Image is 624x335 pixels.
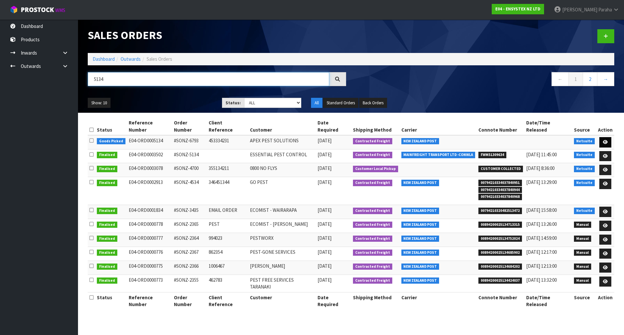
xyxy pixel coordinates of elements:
button: Standard Orders [323,98,358,108]
span: Customer Local Pickup [353,166,398,172]
button: All [311,98,322,108]
td: 0800 NO FLYS [248,163,316,177]
td: PESTWORX [248,233,316,247]
span: [DATE] [318,137,331,144]
a: 2 [583,72,597,86]
td: PEST FREE SERVICES TARANAKI [248,275,316,292]
span: NEW ZEALAND POST [401,277,439,284]
span: Goods Picked [97,138,125,145]
th: Date/Time Released [525,292,573,309]
td: E04-ORD0000776 [127,247,173,261]
span: CUSTOMER COLLECTED [478,166,523,172]
th: Customer [248,118,316,135]
th: Action [596,292,614,309]
span: [DATE] [318,151,331,158]
th: Client Reference [207,292,248,309]
span: Finalised [97,166,117,172]
span: [DATE] [318,165,331,171]
a: Outwards [121,56,141,62]
td: E04-ORD0000778 [127,219,173,233]
span: [DATE] [318,207,331,213]
td: PEST [207,219,248,233]
td: EMAIL ORDER [207,205,248,219]
span: Manual [574,264,591,270]
strong: Status: [226,100,241,106]
td: E04-ORD0000777 [127,233,173,247]
th: Source [572,118,596,135]
span: NEW ZEALAND POST [401,208,439,214]
span: 00894200025134685902 [478,250,522,256]
span: Netsuite [574,138,595,145]
span: Finalised [97,180,117,186]
th: Order Number [172,292,207,309]
span: Finalised [97,236,117,242]
span: Netsuite [574,208,595,214]
th: Reference Number [127,118,173,135]
th: Status [95,118,127,135]
span: 00794210334037840951 [478,180,522,186]
span: 00894200025134713315 [478,222,522,228]
img: cube-alt.png [10,6,18,14]
span: Contracted Freight [353,208,392,214]
span: [DATE] [318,179,331,185]
td: 355134211 [207,163,248,177]
a: 1 [568,72,583,86]
th: Shipping Method [351,118,400,135]
span: Netsuite [574,152,595,158]
h1: Sales Orders [88,29,346,41]
td: E04-ORD0001834 [127,205,173,219]
span: Finalised [97,208,117,214]
td: #SONZ-5134 [172,149,207,163]
span: [DATE] [318,263,331,269]
th: Source [572,292,596,309]
span: 00894200025134424037 [478,277,522,284]
span: Finalised [97,264,117,270]
span: 00794210320482513472 [478,208,522,214]
td: PEST-GONE SERVICES [248,247,316,261]
span: Finalised [97,250,117,256]
span: [DATE] 13:26:00 [526,221,557,227]
span: 00794210334037840944 [478,187,522,193]
span: Contracted Freight [353,138,392,145]
td: 862354 [207,247,248,261]
span: [PERSON_NAME] [562,6,597,13]
td: #SONZ-4700 [172,163,207,177]
span: [DATE] 15:58:00 [526,207,557,213]
td: 462783 [207,275,248,292]
span: Netsuite [574,180,595,186]
span: Contracted Freight [353,222,392,228]
th: Action [596,118,614,135]
span: 00794210334037840968 [478,194,522,200]
th: Date Required [316,292,351,309]
span: [DATE] 13:32:00 [526,277,557,283]
td: [PERSON_NAME] [248,261,316,275]
button: Show: 10 [88,98,110,108]
span: [DATE] [318,235,331,241]
th: Client Reference [207,118,248,135]
span: [DATE] 11:45:00 [526,151,557,158]
span: NEW ZEALAND POST [401,138,439,145]
span: Contracted Freight [353,277,392,284]
small: WMS [55,7,65,13]
span: Manual [574,250,591,256]
a: E04 - ENSYSTEX NZ LTD [492,4,544,14]
td: 453334231 [207,135,248,149]
td: ESSENTIAL PEST CONTROL [248,149,316,163]
strong: E04 - ENSYSTEX NZ LTD [495,6,540,12]
span: Contracted Freight [353,236,392,242]
th: Customer [248,292,316,309]
span: NEW ZEALAND POST [401,180,439,186]
span: Paraha [598,6,612,13]
span: NEW ZEALAND POST [401,250,439,256]
th: Order Number [172,118,207,135]
td: #SONZ-2367 [172,247,207,261]
span: [DATE] [318,249,331,255]
th: Connote Number [477,118,525,135]
span: Finalised [97,222,117,228]
td: #SONZ-3435 [172,205,207,219]
td: #SONZ-2366 [172,261,207,275]
a: ← [552,72,569,86]
span: Finalised [97,277,117,284]
td: ECOMIST - [PERSON_NAME] [248,219,316,233]
span: [DATE] [318,221,331,227]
